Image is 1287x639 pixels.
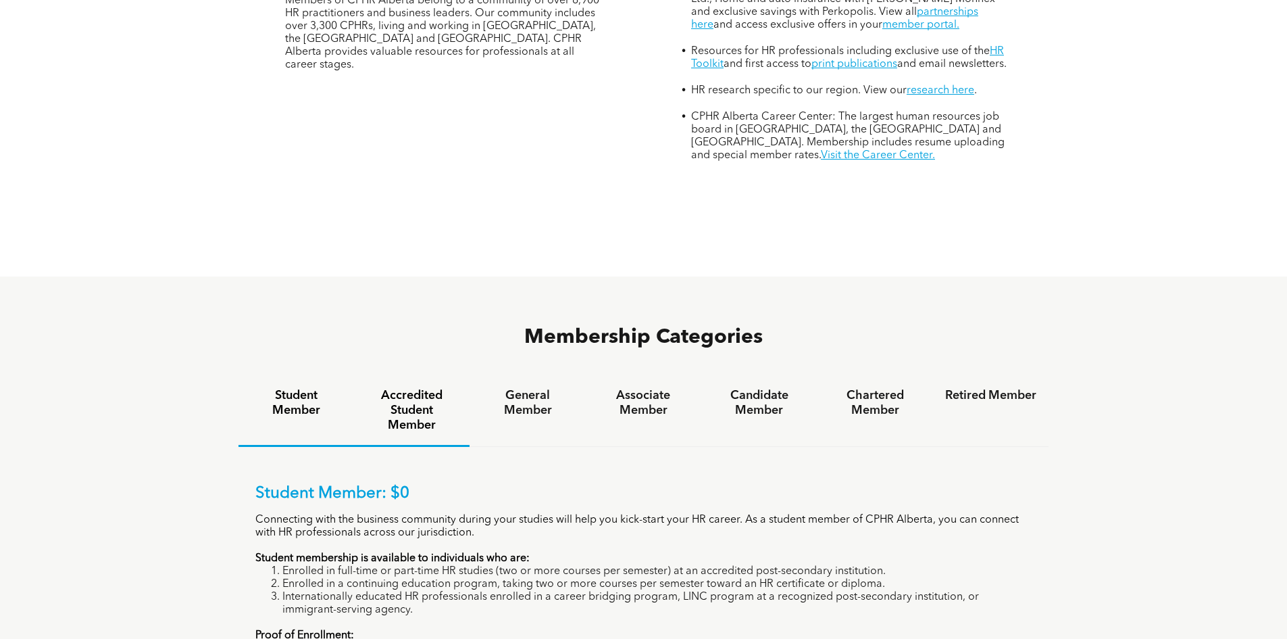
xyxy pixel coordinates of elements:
p: Connecting with the business community during your studies will help you kick-start your HR caree... [255,514,1032,540]
p: Student Member: $0 [255,484,1032,504]
strong: Student membership is available to individuals who are: [255,553,530,564]
span: Resources for HR professionals including exclusive use of the [691,46,990,57]
h4: General Member [482,388,573,418]
span: CPHR Alberta Career Center: The largest human resources job board in [GEOGRAPHIC_DATA], the [GEOG... [691,112,1005,161]
span: and first access to [724,59,811,70]
a: member portal. [882,20,959,30]
span: and email newsletters. [897,59,1007,70]
a: Visit the Career Center. [821,150,935,161]
li: Enrolled in full-time or part-time HR studies (two or more courses per semester) at an accredited... [282,565,1032,578]
h4: Candidate Member [713,388,805,418]
li: Internationally educated HR professionals enrolled in a career bridging program, LINC program at ... [282,591,1032,617]
span: and access exclusive offers in your [713,20,882,30]
h4: Associate Member [598,388,689,418]
li: Enrolled in a continuing education program, taking two or more courses per semester toward an HR ... [282,578,1032,591]
h4: Retired Member [945,388,1036,403]
h4: Accredited Student Member [366,388,457,433]
a: research here [907,85,974,96]
h4: Student Member [251,388,342,418]
h4: Chartered Member [830,388,921,418]
span: . [974,85,977,96]
span: Membership Categories [524,327,763,348]
span: HR research specific to our region. View our [691,85,907,96]
a: print publications [811,59,897,70]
